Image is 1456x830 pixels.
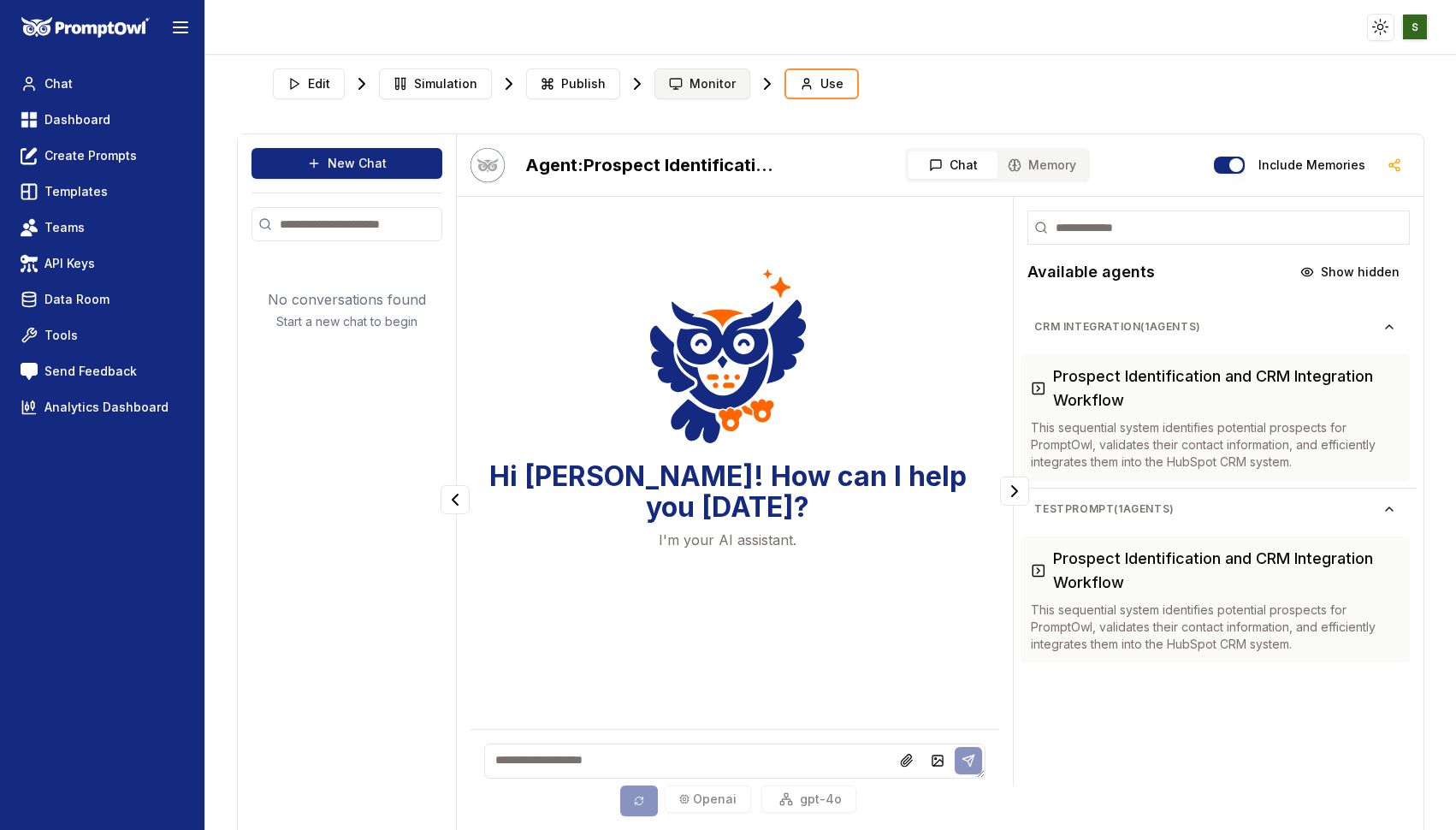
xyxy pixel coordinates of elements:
[526,68,620,99] button: Publish
[14,284,191,315] a: Data Room
[14,356,191,387] a: Send Feedback
[252,148,442,179] button: New Chat
[1214,157,1245,174] button: Include memories in the messages below
[1021,495,1410,523] button: testprompt(1agents)
[1053,365,1400,412] h3: Prospect Identification and CRM Integration Workflow
[525,153,782,177] h2: Prospect Identification and CRM Integration Workflow
[1000,477,1029,506] button: Collapse panel
[44,111,110,128] span: Dashboard
[1403,15,1428,39] img: ACg8ocKzQA5sZIhSfHl4qZiZGWNIJ57aHua1iTAA8qHBENU3D3RYog=s96-c
[44,75,73,92] span: Chat
[14,176,191,207] a: Templates
[1034,502,1382,516] span: testprompt ( 1 agents)
[14,320,191,351] a: Tools
[379,68,492,99] button: Simulation
[276,313,417,330] p: Start a new chat to begin
[14,392,191,423] a: Analytics Dashboard
[654,68,750,99] button: Monitor
[1258,159,1365,171] label: Include memories in the messages below
[471,148,505,182] button: Talk with Hootie
[14,212,191,243] a: Teams
[1031,602,1400,653] p: This sequential system identifies potential prospects for PromptOwl, validates their contact info...
[1021,313,1410,341] button: CRM integration(1agents)
[44,363,137,380] span: Send Feedback
[1053,547,1400,595] h3: Prospect Identification and CRM Integration Workflow
[820,75,843,92] span: Use
[268,289,426,310] p: No conversations found
[414,75,477,92] span: Simulation
[21,17,150,39] img: PromptOwl
[950,157,978,174] span: Chat
[44,183,108,200] span: Templates
[471,461,986,523] h3: Hi [PERSON_NAME]! How can I help you [DATE]?
[784,68,859,99] button: Use
[44,147,137,164] span: Create Prompts
[441,485,470,514] button: Collapse panel
[14,140,191,171] a: Create Prompts
[44,219,85,236] span: Teams
[14,104,191,135] a: Dashboard
[471,148,505,182] img: Bot
[1034,320,1382,334] span: CRM integration ( 1 agents)
[1031,419,1400,471] p: This sequential system identifies potential prospects for PromptOwl, validates their contact info...
[1027,260,1155,284] h2: Available agents
[649,265,807,447] img: Welcome Owl
[14,68,191,99] a: Chat
[21,363,38,380] img: feedback
[44,399,169,416] span: Analytics Dashboard
[1321,264,1400,281] span: Show hidden
[273,68,345,99] button: Edit
[44,327,78,344] span: Tools
[1290,258,1410,286] button: Show hidden
[690,75,736,92] span: Monitor
[659,530,796,550] p: I'm your AI assistant.
[44,255,95,272] span: API Keys
[308,75,330,92] span: Edit
[14,248,191,279] a: API Keys
[44,291,109,308] span: Data Room
[1028,157,1076,174] span: Memory
[561,75,606,92] span: Publish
